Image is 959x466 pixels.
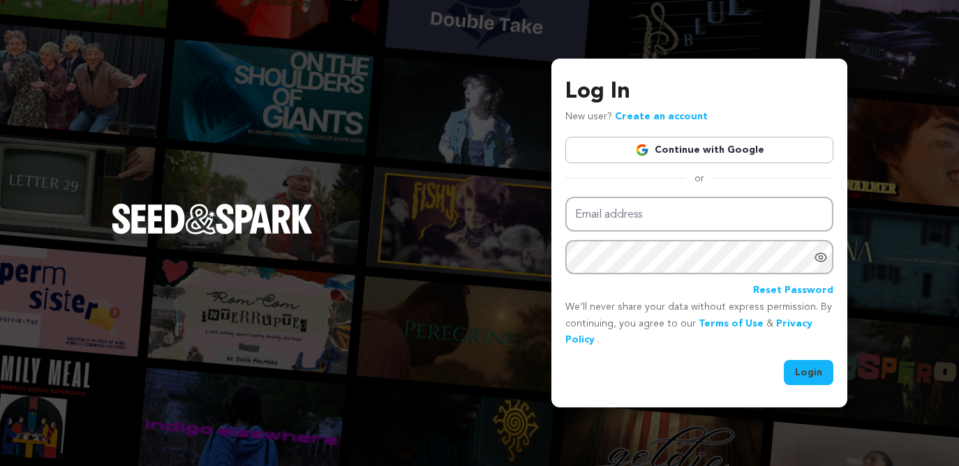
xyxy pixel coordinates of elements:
[753,283,833,299] a: Reset Password
[565,109,708,126] p: New user?
[784,360,833,385] button: Login
[565,137,833,163] a: Continue with Google
[686,172,713,186] span: or
[615,112,708,121] a: Create an account
[565,299,833,349] p: We’ll never share your data without express permission. By continuing, you agree to our & .
[565,197,833,232] input: Email address
[635,143,649,157] img: Google logo
[565,75,833,109] h3: Log In
[112,204,313,262] a: Seed&Spark Homepage
[112,204,313,234] img: Seed&Spark Logo
[814,250,828,264] a: Show password as plain text. Warning: this will display your password on the screen.
[699,319,764,329] a: Terms of Use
